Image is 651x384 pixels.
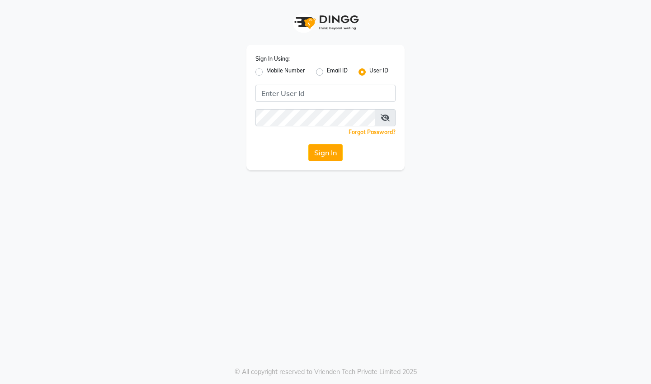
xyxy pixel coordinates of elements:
[289,9,362,36] img: logo1.svg
[349,129,396,135] a: Forgot Password?
[255,55,290,63] label: Sign In Using:
[255,85,396,102] input: Username
[327,67,348,77] label: Email ID
[266,67,305,77] label: Mobile Number
[369,67,388,77] label: User ID
[255,109,375,126] input: Username
[308,144,343,161] button: Sign In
